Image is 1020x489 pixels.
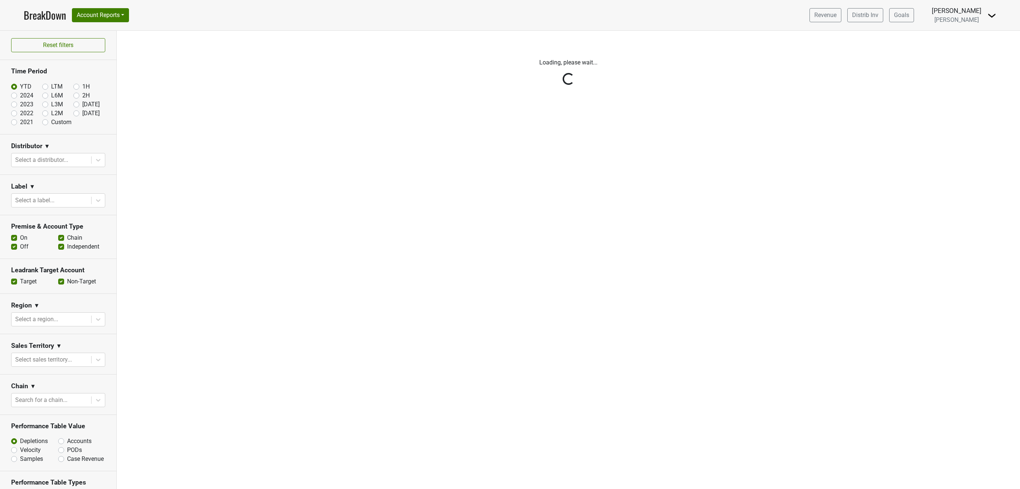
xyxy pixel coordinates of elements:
[363,58,774,67] p: Loading, please wait...
[889,8,914,22] a: Goals
[934,16,979,23] span: [PERSON_NAME]
[847,8,883,22] a: Distrib Inv
[809,8,841,22] a: Revenue
[932,6,981,16] div: [PERSON_NAME]
[987,11,996,20] img: Dropdown Menu
[72,8,129,22] button: Account Reports
[24,7,66,23] a: BreakDown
